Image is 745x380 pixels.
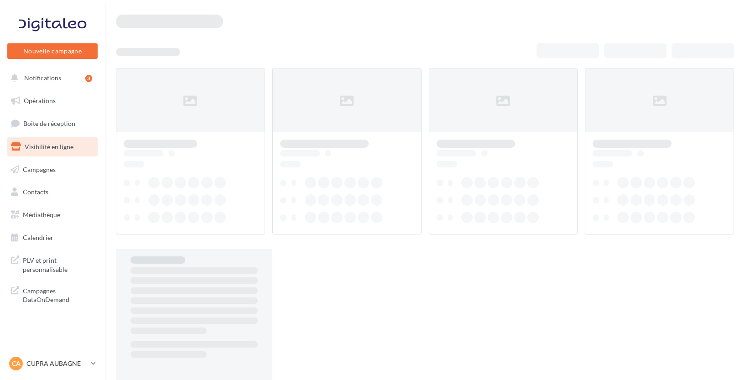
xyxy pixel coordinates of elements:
a: Contacts [5,182,99,202]
span: Campagnes [23,165,56,173]
a: Campagnes [5,160,99,179]
span: Notifications [24,74,61,82]
a: Opérations [5,91,99,110]
span: Contacts [23,188,48,196]
button: Notifications 3 [5,68,96,88]
span: Opérations [24,97,56,104]
span: Boîte de réception [23,120,75,127]
a: CA CUPRA AUBAGNE [7,355,98,372]
a: PLV et print personnalisable [5,250,99,277]
span: Calendrier [23,234,53,241]
span: PLV et print personnalisable [23,254,94,274]
a: Visibilité en ligne [5,137,99,156]
span: Visibilité en ligne [25,143,73,151]
span: Campagnes DataOnDemand [23,285,94,304]
a: Calendrier [5,228,99,247]
span: CA [12,359,21,368]
button: Nouvelle campagne [7,43,98,59]
a: Campagnes DataOnDemand [5,281,99,308]
div: 3 [85,75,92,82]
a: Médiathèque [5,205,99,224]
p: CUPRA AUBAGNE [26,359,87,368]
a: Boîte de réception [5,114,99,133]
span: Médiathèque [23,211,60,219]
